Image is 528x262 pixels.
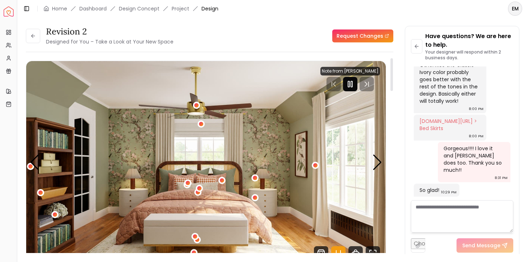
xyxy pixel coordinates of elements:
[508,1,522,16] button: EM
[4,6,14,17] img: Spacejoy Logo
[119,5,159,12] li: Design Concept
[79,5,107,12] a: Dashboard
[444,145,503,174] div: Gorgeous!!!! I love it and [PERSON_NAME] does too. Thank you so much!!
[46,38,173,45] small: Designed for You – Take a Look at Your New Space
[372,155,382,170] div: Next slide
[420,118,478,132] a: [DOMAIN_NAME][URL] > Bed Skirts
[202,5,218,12] span: Design
[332,29,393,42] a: Request Changes
[320,67,380,75] div: Note from [PERSON_NAME]
[469,133,483,140] div: 8:00 PM
[314,246,328,261] svg: Shop Products from this design
[425,32,513,49] p: Have questions? We are here to help.
[469,105,483,112] div: 8:00 PM
[366,246,380,261] svg: Fullscreen
[509,2,522,15] span: EM
[425,49,513,61] p: Your designer will respond within 2 business days.
[331,246,346,261] svg: Hotspots Toggle
[43,5,218,12] nav: breadcrumb
[441,189,457,196] div: 10:29 PM
[46,26,173,37] h3: Revision 2
[30,155,40,170] div: Previous slide
[346,80,355,88] svg: Pause
[495,174,508,181] div: 8:31 PM
[172,5,189,12] a: Project
[4,6,14,17] a: Spacejoy
[420,187,439,194] div: So glad!
[348,246,363,261] svg: 360 View
[52,5,67,12] a: Home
